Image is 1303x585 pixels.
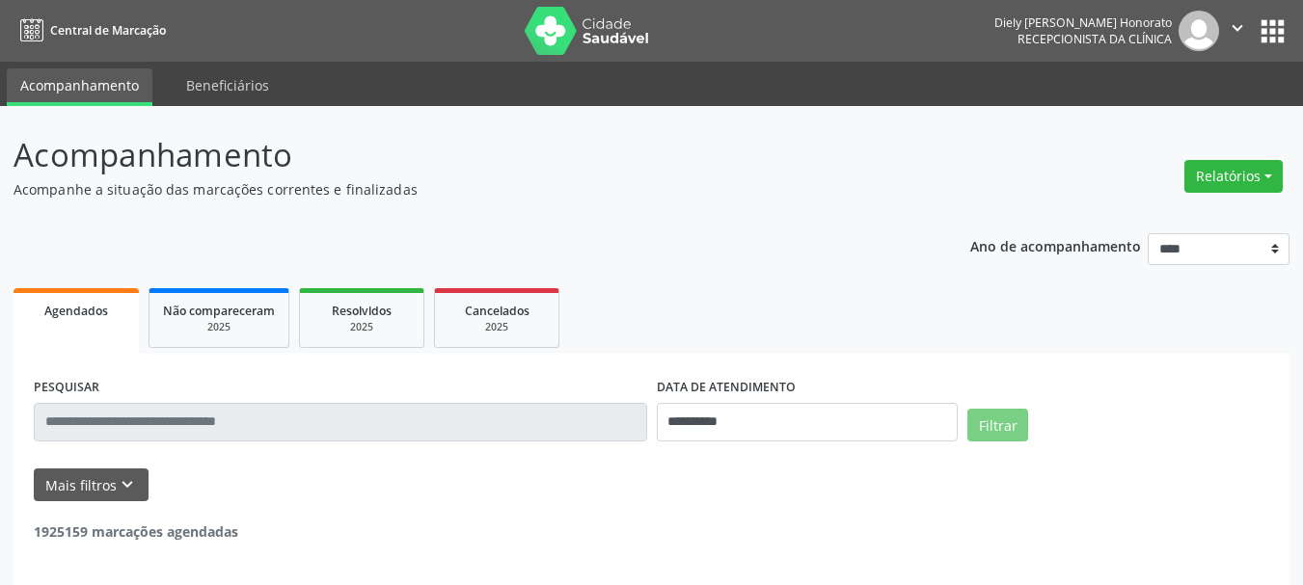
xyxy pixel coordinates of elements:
[994,14,1172,31] div: Diely [PERSON_NAME] Honorato
[34,468,149,502] button: Mais filtroskeyboard_arrow_down
[7,68,152,106] a: Acompanhamento
[50,22,166,39] span: Central de Marcação
[14,14,166,46] a: Central de Marcação
[163,303,275,319] span: Não compareceram
[967,409,1028,441] button: Filtrar
[465,303,529,319] span: Cancelados
[117,474,138,495] i: keyboard_arrow_down
[332,303,392,319] span: Resolvidos
[163,320,275,334] div: 2025
[1018,31,1172,47] span: Recepcionista da clínica
[1179,11,1219,51] img: img
[34,373,99,403] label: PESQUISAR
[970,233,1141,257] p: Ano de acompanhamento
[313,320,410,334] div: 2025
[1184,160,1283,193] button: Relatórios
[173,68,283,102] a: Beneficiários
[657,373,796,403] label: DATA DE ATENDIMENTO
[14,131,907,179] p: Acompanhamento
[34,522,238,541] strong: 1925159 marcações agendadas
[44,303,108,319] span: Agendados
[1219,11,1256,51] button: 
[1256,14,1289,48] button: apps
[14,179,907,199] p: Acompanhe a situação das marcações correntes e finalizadas
[1227,17,1248,39] i: 
[448,320,545,334] div: 2025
